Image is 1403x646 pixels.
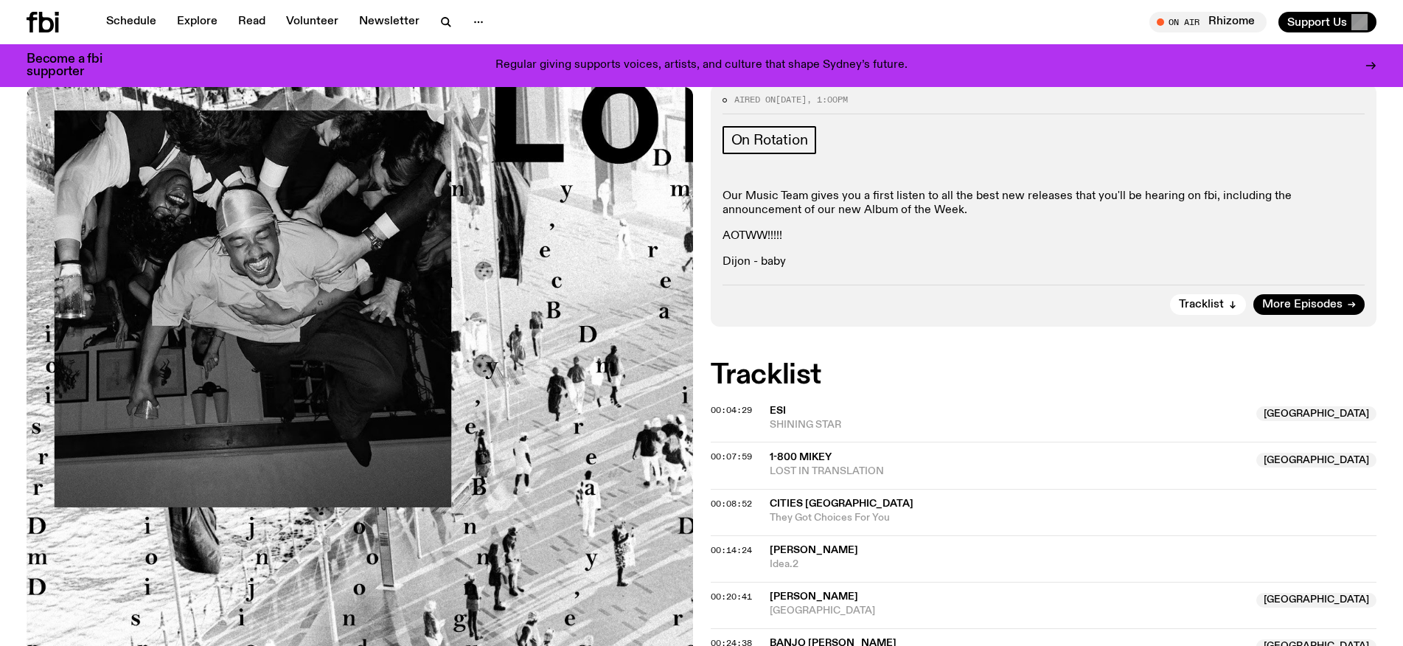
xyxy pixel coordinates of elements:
a: Newsletter [350,12,428,32]
span: LOST IN TRANSLATION [770,465,1248,479]
p: Dijon - baby [723,255,1365,269]
h2: Tracklist [711,362,1377,389]
span: 00:04:29 [711,404,752,416]
h3: Become a fbi supporter [27,53,121,78]
span: [DATE] [776,94,807,105]
button: Tracklist [1170,294,1246,315]
span: Idea.2 [770,558,1377,572]
span: [GEOGRAPHIC_DATA] [1256,406,1376,421]
a: Explore [168,12,226,32]
button: On AirRhizome [1149,12,1267,32]
span: On Rotation [731,132,808,148]
a: On Rotation [723,126,817,154]
button: 00:14:24 [711,546,752,555]
span: 00:08:52 [711,498,752,510]
a: Volunteer [277,12,347,32]
button: 00:08:52 [711,500,752,508]
button: 00:20:41 [711,593,752,601]
span: [PERSON_NAME] [770,545,858,555]
p: AOTWW!!!!! [723,229,1365,243]
span: [GEOGRAPHIC_DATA] [770,604,1248,618]
span: Support Us [1287,15,1347,29]
span: [GEOGRAPHIC_DATA] [1256,593,1376,608]
span: 00:20:41 [711,591,752,602]
p: Our Music Team gives you a first listen to all the best new releases that you'll be hearing on fb... [723,190,1365,218]
p: Regular giving supports voices, artists, and culture that shape Sydney’s future. [495,59,908,72]
span: They Got Choices For You [770,511,1377,525]
button: 00:07:59 [711,453,752,461]
button: 00:04:29 [711,406,752,414]
span: [GEOGRAPHIC_DATA] [1256,453,1376,468]
span: [PERSON_NAME] [770,591,858,602]
span: Esi [770,406,786,416]
button: Support Us [1278,12,1376,32]
span: , 1:00pm [807,94,848,105]
a: More Episodes [1253,294,1365,315]
span: 00:14:24 [711,544,752,556]
a: Schedule [97,12,165,32]
span: 00:07:59 [711,451,752,462]
a: Read [229,12,274,32]
span: More Episodes [1262,299,1343,310]
span: Cities [GEOGRAPHIC_DATA] [770,499,913,509]
span: Tracklist [1179,299,1224,310]
span: Aired on [734,94,776,105]
span: 1-800 Mikey [770,452,832,462]
span: SHINING STAR [770,418,1248,432]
